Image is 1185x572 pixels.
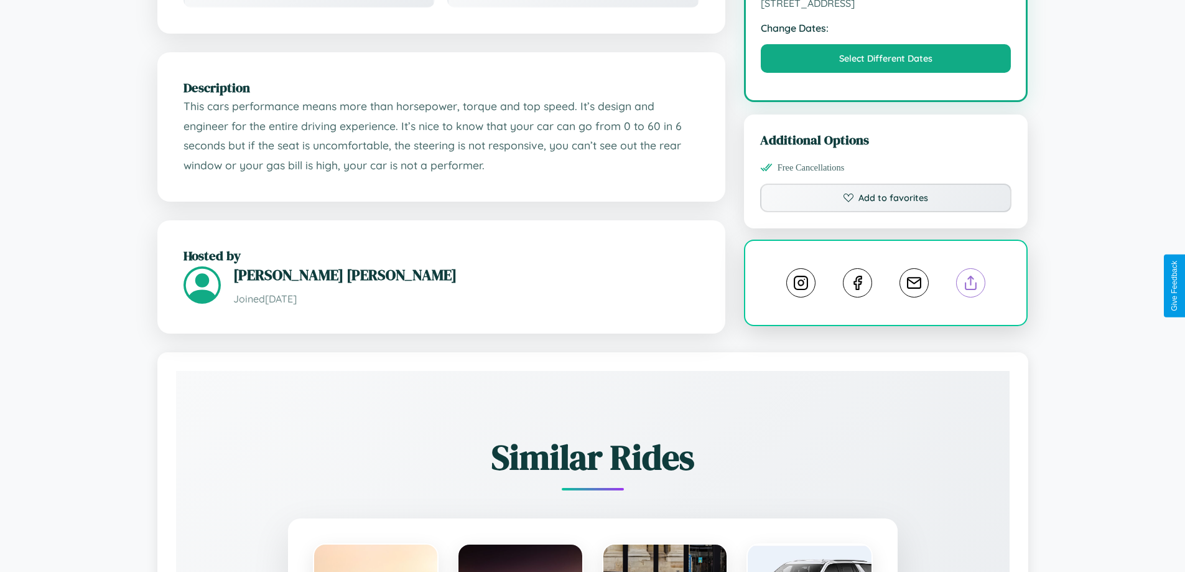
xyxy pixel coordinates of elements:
[184,78,699,96] h2: Description
[1170,261,1179,311] div: Give Feedback
[233,265,699,285] h3: [PERSON_NAME] [PERSON_NAME]
[760,131,1012,149] h3: Additional Options
[778,162,845,173] span: Free Cancellations
[184,96,699,176] p: This cars performance means more than horsepower, torque and top speed. It’s design and engineer ...
[761,22,1011,34] strong: Change Dates:
[220,433,966,481] h2: Similar Rides
[184,246,699,265] h2: Hosted by
[233,290,699,308] p: Joined [DATE]
[760,184,1012,212] button: Add to favorites
[761,44,1011,73] button: Select Different Dates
